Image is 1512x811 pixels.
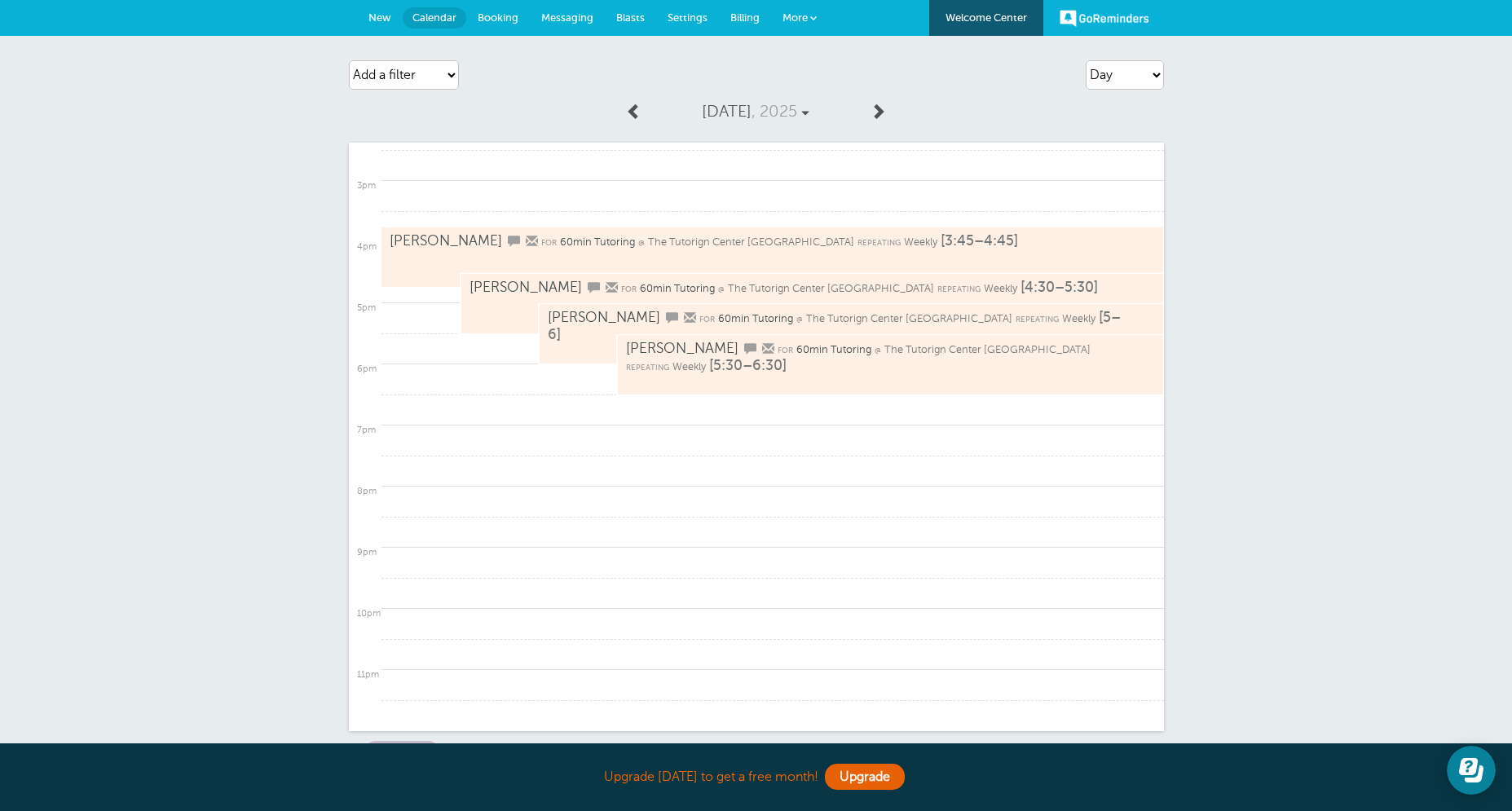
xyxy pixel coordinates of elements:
[875,346,881,355] span: @
[825,764,905,790] a: Upgrade
[718,313,793,324] span: 60min Tutoring
[718,284,725,293] span: @
[752,102,797,121] span: , 2025
[548,309,1121,342] span: [5–6]
[709,357,787,373] span: [5:30–6:30]
[941,232,1018,249] span: [3:45–4:45]
[778,346,793,355] span: for
[1447,746,1496,795] iframe: Resource center
[616,11,645,24] span: Blasts
[681,311,696,322] span: This customer will get reminders via email for this appointment. (You can hide these icons under ...
[730,11,760,24] span: Billing
[357,608,380,619] div: 10pm
[760,342,774,353] span: This customer will get reminders via email for this appointment. (You can hide these icons under ...
[357,302,380,313] div: 5pm
[626,340,738,356] span: [PERSON_NAME]
[357,180,380,191] div: 3pm
[603,281,618,292] span: This customer will get reminders via email for this appointment. (You can hide these icons under ...
[469,279,582,295] span: [PERSON_NAME]
[357,547,380,558] div: 9pm
[638,238,645,247] span: @
[672,361,706,372] span: Weekly
[626,340,1122,390] a: [PERSON_NAME] for 60min Tutoring @ The Tutorign Center [GEOGRAPHIC_DATA] repeating Weekly [5:30–6...
[984,283,1017,294] span: Weekly
[1062,313,1095,324] span: Weekly
[699,315,715,324] span: for
[541,238,557,247] span: for
[663,311,678,322] span: This customer will get reminders via SMS/text for this appointment. (You can hide these icons und...
[648,236,854,248] span: The Tutorign Center [GEOGRAPHIC_DATA]
[668,11,708,24] span: Settings
[541,11,593,24] span: Messaging
[904,236,937,248] span: Weekly
[403,7,466,29] a: Calendar
[728,283,934,294] span: The Tutorign Center [GEOGRAPHIC_DATA]
[365,741,439,758] a: Grid Size
[357,486,380,496] div: 8pm
[390,232,1122,282] a: [PERSON_NAME] for 60min Tutoring @ The Tutorign Center [GEOGRAPHIC_DATA] repeating Weekly [3:45–4...
[357,425,380,435] div: 7pm
[368,11,391,24] span: New
[1020,279,1098,295] span: [4:30–5:30]
[585,281,600,292] span: This customer will get reminders via SMS/text for this appointment. (You can hide these icons und...
[937,284,981,293] span: repeating
[796,344,871,355] span: 60min Tutoring
[782,11,808,24] span: More
[548,309,1122,359] a: [PERSON_NAME] for 60min Tutoring @ The Tutorign Center [GEOGRAPHIC_DATA] repeating Weekly [5–6]
[806,313,1012,324] span: The Tutorign Center [GEOGRAPHIC_DATA]
[560,236,635,248] span: 60min Tutoring
[702,102,752,121] span: [DATE]
[349,760,1164,795] div: Upgrade [DATE] to get a free month!
[390,232,502,249] span: [PERSON_NAME]
[621,284,637,293] span: for
[1016,315,1059,324] span: repeating
[650,94,861,130] a: [DATE], 2025
[796,315,803,324] span: @
[523,235,538,245] span: This customer will get reminders via email for this appointment. (You can hide these icons under ...
[640,283,715,294] span: 60min Tutoring
[626,363,669,372] span: repeating
[412,11,456,24] span: Calendar
[357,241,380,252] div: 4pm
[357,669,380,680] div: 11pm
[357,364,380,374] div: 6pm
[742,342,756,353] span: This customer will get reminders via SMS/text for this appointment. (You can hide these icons und...
[548,309,660,325] span: [PERSON_NAME]
[884,344,1091,355] span: The Tutorign Center [GEOGRAPHIC_DATA]
[857,238,901,247] span: repeating
[469,279,1122,328] a: [PERSON_NAME] for 60min Tutoring @ The Tutorign Center [GEOGRAPHIC_DATA] repeating Weekly [4:30–5...
[505,235,520,245] span: This customer will get reminders via SMS/text for this appointment. (You can hide these icons und...
[478,11,518,24] span: Booking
